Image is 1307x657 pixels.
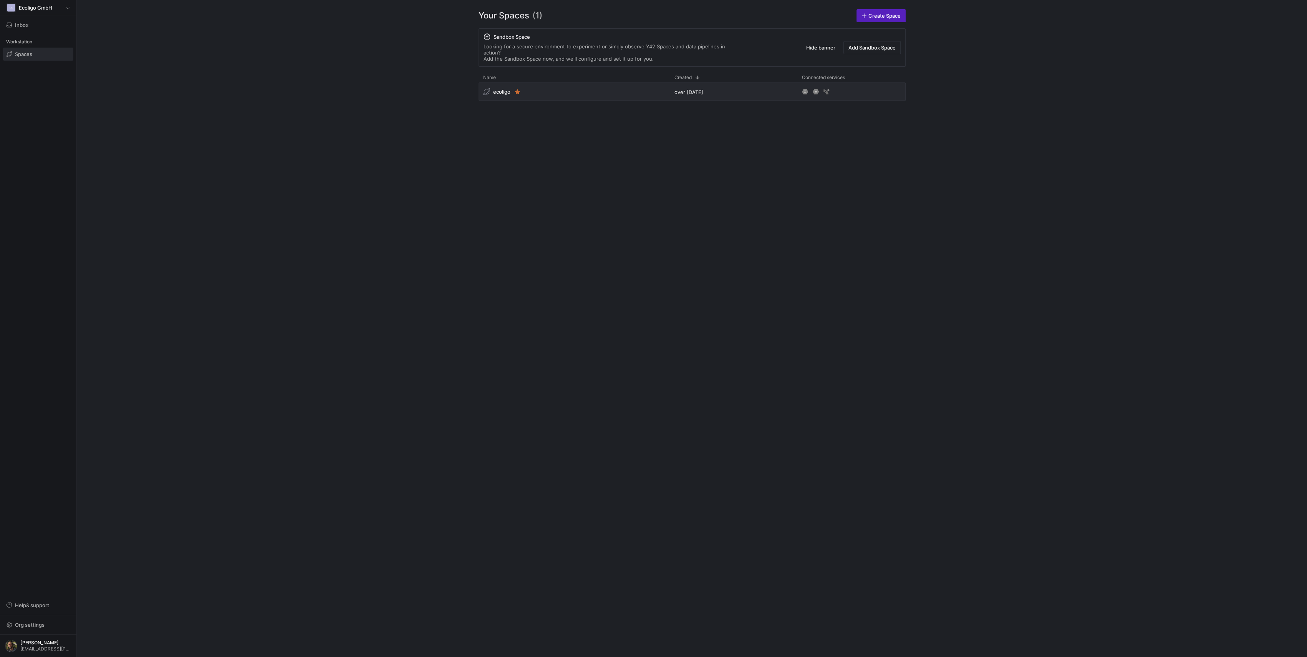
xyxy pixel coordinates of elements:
div: EG [7,4,15,12]
a: Spaces [3,48,73,61]
button: Hide banner [801,41,840,54]
span: Add Sandbox Space [848,45,896,51]
span: Create Space [868,13,901,19]
span: Help & support [15,602,49,608]
button: Help& support [3,599,73,612]
span: Connected services [802,75,845,80]
span: (1) [532,9,542,22]
button: Inbox [3,18,73,31]
span: Org settings [15,622,45,628]
div: Press SPACE to select this row. [479,83,906,104]
span: Spaces [15,51,32,57]
span: Sandbox Space [494,34,530,40]
button: Org settings [3,618,73,631]
button: Add Sandbox Space [843,41,901,54]
span: Ecoligo GmbH [19,5,52,11]
span: Inbox [15,22,28,28]
span: over [DATE] [674,89,703,95]
button: https://storage.googleapis.com/y42-prod-data-exchange/images/7e7RzXvUWcEhWhf8BYUbRCghczaQk4zBh2Nv... [3,638,73,654]
a: Create Space [856,9,906,22]
span: Hide banner [806,45,835,51]
span: ecoligo [493,89,510,95]
div: Workstation [3,36,73,48]
span: [EMAIL_ADDRESS][PERSON_NAME][DOMAIN_NAME] [20,646,71,652]
span: Name [483,75,496,80]
span: Your Spaces [479,9,529,22]
div: Looking for a secure environment to experiment or simply observe Y42 Spaces and data pipelines in... [484,43,741,62]
img: https://storage.googleapis.com/y42-prod-data-exchange/images/7e7RzXvUWcEhWhf8BYUbRCghczaQk4zBh2Nv... [5,640,17,652]
span: Created [674,75,692,80]
a: Org settings [3,622,73,629]
span: [PERSON_NAME] [20,640,71,645]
